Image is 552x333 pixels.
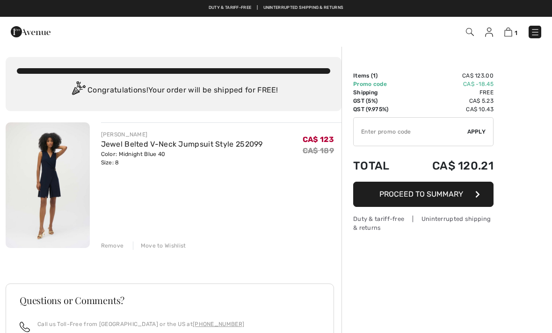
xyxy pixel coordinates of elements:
[405,150,494,182] td: CA$ 120.21
[353,214,494,232] div: Duty & tariff-free | Uninterrupted shipping & returns
[354,118,467,146] input: Promo code
[504,28,512,36] img: Shopping Bag
[6,122,90,248] img: Jewel Belted V-Neck Jumpsuit Style 252099
[373,72,376,79] span: 1
[504,26,517,37] a: 1
[20,296,320,305] h3: Questions or Comments?
[303,146,334,155] s: CA$ 189
[353,150,405,182] td: Total
[353,88,405,97] td: Shipping
[20,322,30,332] img: call
[69,81,87,100] img: Congratulation2.svg
[379,190,463,198] span: Proceed to Summary
[466,28,474,36] img: Search
[530,28,540,37] img: Menu
[405,71,494,80] td: CA$ 123.00
[101,140,263,149] a: Jewel Belted V-Neck Jumpsuit Style 252099
[467,128,486,136] span: Apply
[101,241,124,250] div: Remove
[405,97,494,105] td: CA$ 5.23
[37,320,244,328] p: Call us Toll-Free from [GEOGRAPHIC_DATA] or the US at
[353,182,494,207] button: Proceed to Summary
[101,130,263,139] div: [PERSON_NAME]
[353,71,405,80] td: Items ( )
[17,81,330,100] div: Congratulations! Your order will be shipped for FREE!
[353,97,405,105] td: GST (5%)
[353,105,405,113] td: QST (9.975%)
[193,321,244,327] a: [PHONE_NUMBER]
[101,150,263,167] div: Color: Midnight Blue 40 Size: 8
[515,29,517,36] span: 1
[485,28,493,37] img: My Info
[405,105,494,113] td: CA$ 10.43
[353,80,405,88] td: Promo code
[133,241,186,250] div: Move to Wishlist
[11,22,51,41] img: 1ère Avenue
[405,88,494,97] td: Free
[11,27,51,35] a: 1ère Avenue
[303,135,334,144] span: CA$ 123
[405,80,494,88] td: CA$ -18.45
